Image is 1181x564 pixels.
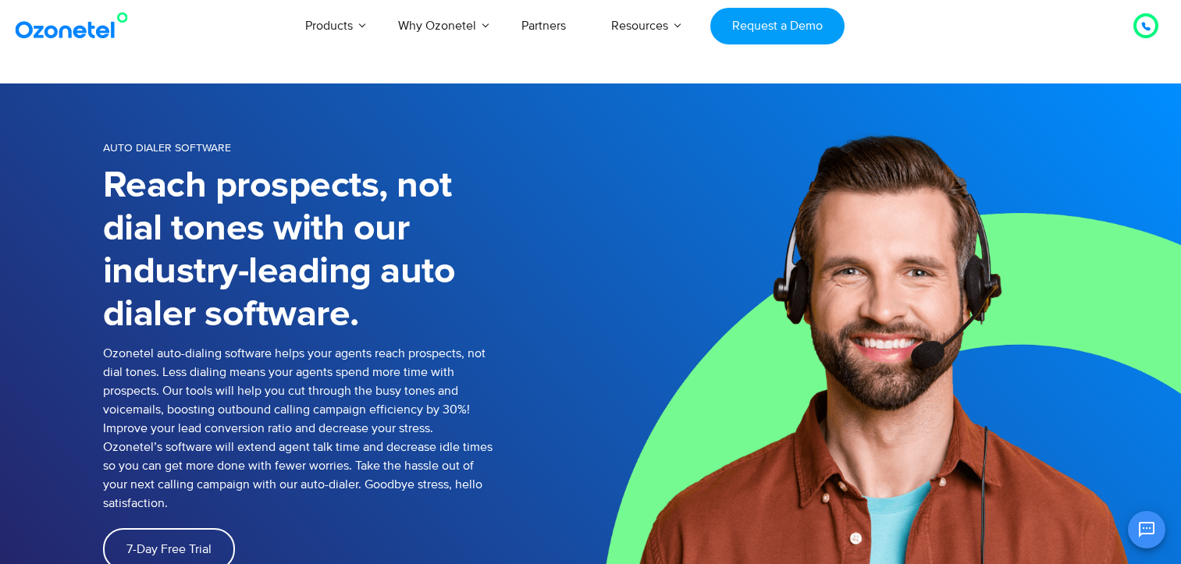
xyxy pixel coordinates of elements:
h1: Reach prospects, not dial tones with our industry-leading auto dialer software. [103,165,493,336]
span: Auto Dialer Software [103,141,231,154]
p: Ozonetel auto-dialing software helps your agents reach prospects, not dial tones. Less dialing me... [103,344,493,513]
button: Open chat [1128,511,1165,548]
span: 7-Day Free Trial [126,543,212,555]
a: Request a Demo [710,8,844,44]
